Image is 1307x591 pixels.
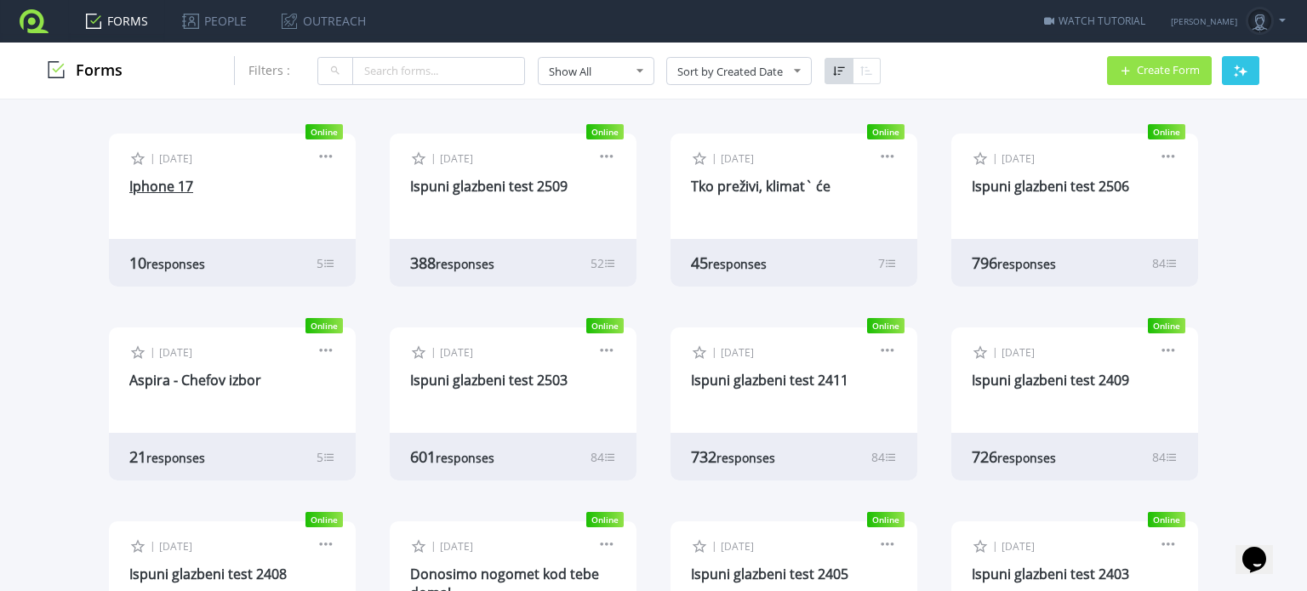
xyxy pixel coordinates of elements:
span: [DATE] [159,345,192,360]
span: [DATE] [159,539,192,554]
a: Ispuni glazbeni test 2409 [972,371,1129,389]
span: Online [586,512,624,527]
a: Ispuni glazbeni test 2506 [972,177,1129,196]
span: | [431,344,437,359]
div: 21 [129,446,255,467]
span: responses [146,256,205,272]
div: 5 [317,255,335,271]
span: Online [867,318,905,333]
div: 601 [410,446,536,467]
a: Aspira - Chefov izbor [129,371,261,389]
span: Online [1148,124,1185,139]
span: [DATE] [721,151,754,166]
div: 84 [871,449,897,465]
span: [DATE] [440,539,473,554]
span: Online [586,124,624,139]
span: [DATE] [440,345,473,360]
div: 732 [691,446,817,467]
a: Ispuni glazbeni test 2405 [691,565,848,583]
a: Iphone 17 [129,177,193,196]
span: Online [586,318,624,333]
span: [DATE] [1002,539,1035,554]
span: Online [305,124,343,139]
span: | [150,344,156,359]
span: | [431,151,437,165]
span: responses [436,256,494,272]
span: | [992,538,998,553]
span: responses [716,450,775,466]
h3: Forms [48,61,123,80]
a: Ispuni glazbeni test 2408 [129,565,287,583]
span: [DATE] [440,151,473,166]
a: Ispuni glazbeni test 2509 [410,177,568,196]
div: 45 [691,253,817,273]
span: Filters : [248,62,290,78]
span: responses [146,450,205,466]
button: Create Form [1107,56,1212,85]
span: | [150,538,156,553]
span: Online [1148,318,1185,333]
button: AI Generate [1222,56,1259,85]
span: | [711,151,717,165]
span: [DATE] [1002,345,1035,360]
span: | [711,344,717,359]
span: Online [305,512,343,527]
span: responses [997,450,1056,466]
a: Ispuni glazbeni test 2403 [972,565,1129,583]
span: | [431,538,437,553]
span: Online [1148,512,1185,527]
span: Online [867,124,905,139]
iframe: chat widget [1236,523,1290,574]
div: 84 [591,449,616,465]
div: 388 [410,253,536,273]
span: | [992,151,998,165]
div: 84 [1152,255,1178,271]
span: Online [305,318,343,333]
div: 726 [972,446,1098,467]
span: [DATE] [721,539,754,554]
span: responses [997,256,1056,272]
div: 5 [317,449,335,465]
a: Tko preživi, klimat` će [691,177,830,196]
span: [DATE] [159,151,192,166]
span: | [711,538,717,553]
div: 52 [591,255,616,271]
span: responses [708,256,767,272]
a: Ispuni glazbeni test 2411 [691,371,848,389]
span: | [992,344,998,359]
span: [DATE] [721,345,754,360]
div: 796 [972,253,1098,273]
span: responses [436,450,494,466]
a: Ispuni glazbeni test 2503 [410,371,568,389]
div: 7 [878,255,897,271]
span: Create Form [1137,65,1200,76]
span: | [150,151,156,165]
a: WATCH TUTORIAL [1044,14,1145,28]
div: 84 [1152,449,1178,465]
div: 10 [129,253,255,273]
span: Online [867,512,905,527]
input: Search forms... [352,57,525,85]
span: [DATE] [1002,151,1035,166]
